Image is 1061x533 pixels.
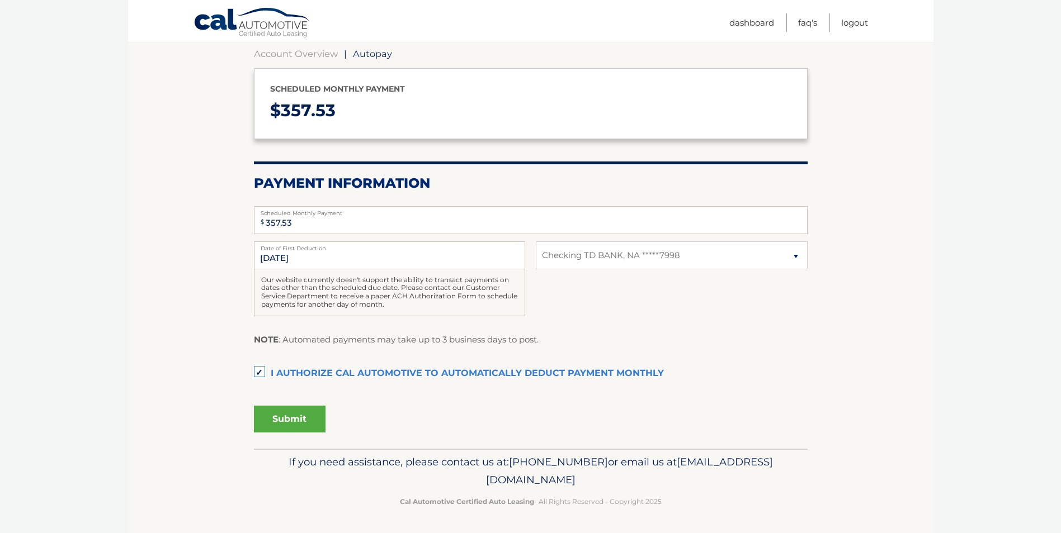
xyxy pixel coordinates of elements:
p: $ [270,96,791,126]
input: Payment Amount [254,206,808,234]
a: Cal Automotive [194,7,311,40]
p: Scheduled monthly payment [270,82,791,96]
span: 357.53 [281,100,336,121]
p: - All Rights Reserved - Copyright 2025 [261,496,800,507]
input: Payment Date [254,241,525,269]
p: If you need assistance, please contact us at: or email us at [261,453,800,489]
span: | [344,48,347,59]
span: Autopay [353,48,392,59]
strong: NOTE [254,334,279,345]
label: Scheduled Monthly Payment [254,206,808,215]
p: : Automated payments may take up to 3 business days to post. [254,332,539,347]
a: FAQ's [798,13,817,32]
span: $ [257,210,268,235]
button: Submit [254,406,326,432]
a: Account Overview [254,48,338,59]
a: Logout [841,13,868,32]
label: Date of First Deduction [254,241,525,250]
h2: Payment Information [254,175,808,192]
a: Dashboard [729,13,774,32]
span: [EMAIL_ADDRESS][DOMAIN_NAME] [486,455,773,486]
div: Our website currently doesn't support the ability to transact payments on dates other than the sc... [254,269,525,316]
span: [PHONE_NUMBER] [509,455,608,468]
label: I authorize cal automotive to automatically deduct payment monthly [254,363,808,385]
strong: Cal Automotive Certified Auto Leasing [400,497,534,506]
